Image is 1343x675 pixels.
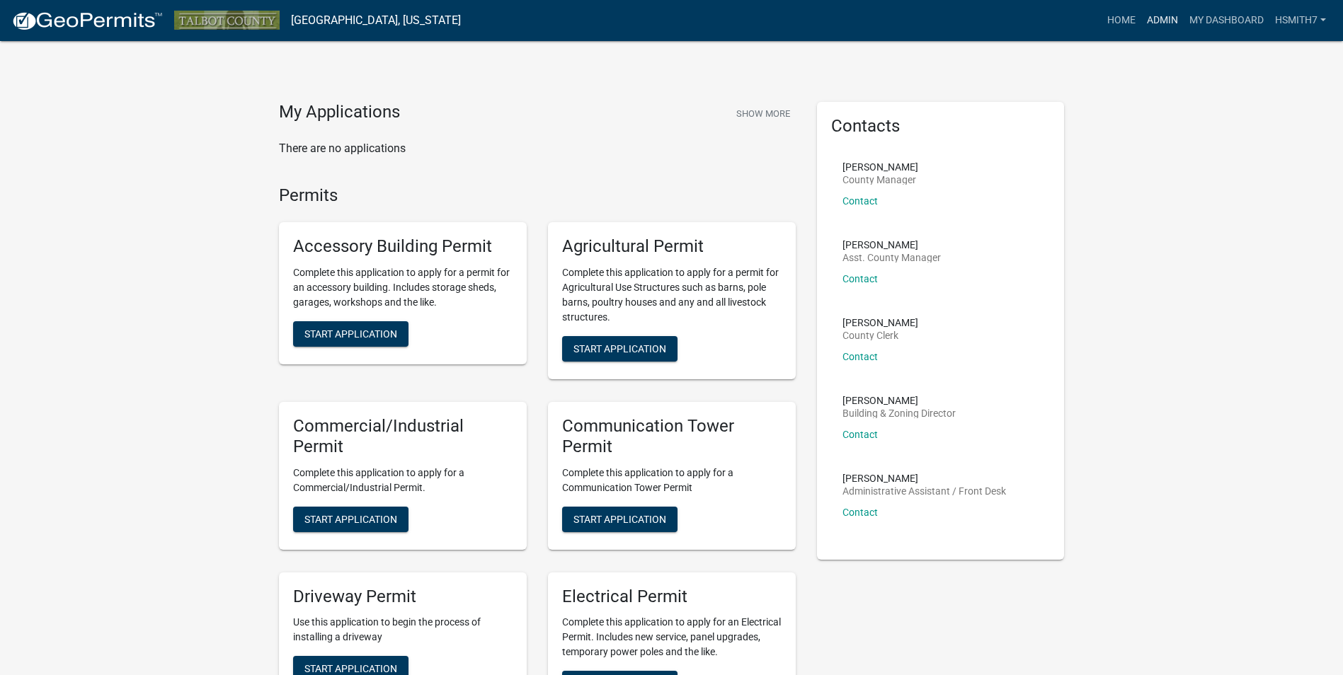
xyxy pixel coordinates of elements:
[842,396,956,405] p: [PERSON_NAME]
[293,236,513,257] h5: Accessory Building Permit
[842,408,956,418] p: Building & Zoning Director
[1102,7,1141,34] a: Home
[279,102,400,123] h4: My Applications
[842,351,878,362] a: Contact
[279,185,796,206] h4: Permits
[293,466,513,495] p: Complete this application to apply for a Commercial/Industrial Permit.
[304,513,397,524] span: Start Application
[1269,7,1332,34] a: hsmith7
[842,162,918,172] p: [PERSON_NAME]
[842,175,918,185] p: County Manager
[562,587,782,607] h5: Electrical Permit
[293,265,513,310] p: Complete this application to apply for a permit for an accessory building. Includes storage sheds...
[304,663,397,674] span: Start Application
[279,140,796,157] p: There are no applications
[842,486,1006,496] p: Administrative Assistant / Front Desk
[562,466,782,495] p: Complete this application to apply for a Communication Tower Permit
[1184,7,1269,34] a: My Dashboard
[293,615,513,645] p: Use this application to begin the process of installing a driveway
[842,473,1006,483] p: [PERSON_NAME]
[293,416,513,457] h5: Commercial/Industrial Permit
[573,343,666,354] span: Start Application
[842,273,878,284] a: Contact
[562,507,678,532] button: Start Application
[562,416,782,457] h5: Communication Tower Permit
[842,240,941,250] p: [PERSON_NAME]
[562,615,782,659] p: Complete this application to apply for an Electrical Permit. Includes new service, panel upgrades...
[293,507,408,532] button: Start Application
[291,8,461,33] a: [GEOGRAPHIC_DATA], [US_STATE]
[293,587,513,607] h5: Driveway Permit
[842,429,878,440] a: Contact
[304,328,397,340] span: Start Application
[842,330,918,340] p: County Clerk
[842,507,878,518] a: Contact
[293,321,408,347] button: Start Application
[731,102,796,125] button: Show More
[174,11,280,30] img: Talbot County, Georgia
[562,265,782,325] p: Complete this application to apply for a permit for Agricultural Use Structures such as barns, po...
[842,253,941,262] p: Asst. County Manager
[831,116,1051,137] h5: Contacts
[573,513,666,524] span: Start Application
[562,336,678,362] button: Start Application
[842,318,918,328] p: [PERSON_NAME]
[562,236,782,257] h5: Agricultural Permit
[1141,7,1184,34] a: Admin
[842,195,878,207] a: Contact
